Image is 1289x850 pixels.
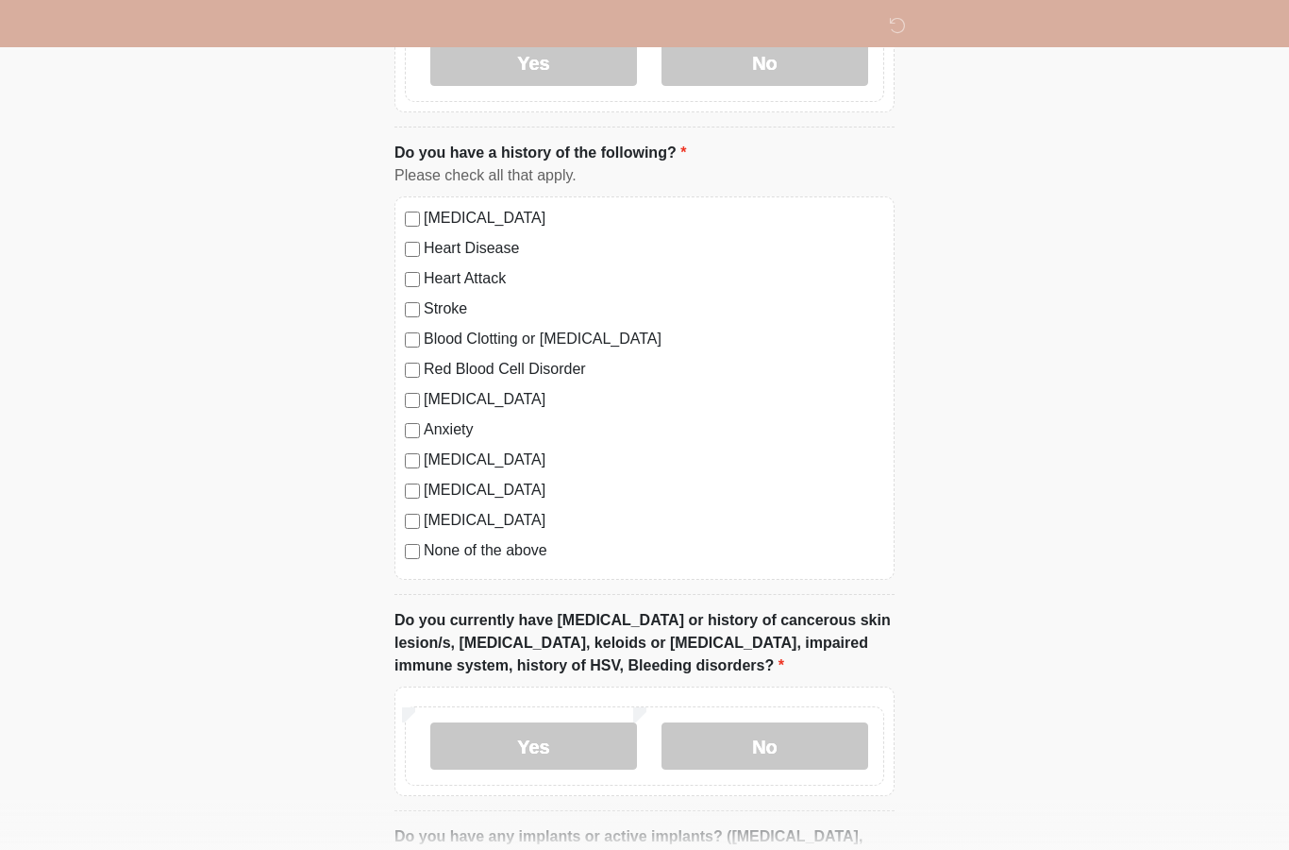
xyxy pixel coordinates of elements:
[430,39,637,86] label: Yes
[424,449,884,471] label: [MEDICAL_DATA]
[424,358,884,381] label: Red Blood Cell Disorder
[424,388,884,411] label: [MEDICAL_DATA]
[424,328,884,350] label: Blood Clotting or [MEDICAL_DATA]
[405,363,420,378] input: Red Blood Cell Disorder
[405,332,420,348] input: Blood Clotting or [MEDICAL_DATA]
[405,423,420,438] input: Anxiety
[405,242,420,257] input: Heart Disease
[424,418,884,441] label: Anxiety
[424,479,884,501] label: [MEDICAL_DATA]
[661,39,868,86] label: No
[405,484,420,499] input: [MEDICAL_DATA]
[405,393,420,408] input: [MEDICAL_DATA]
[424,509,884,532] label: [MEDICAL_DATA]
[394,164,895,187] div: Please check all that apply.
[405,453,420,468] input: [MEDICAL_DATA]
[405,514,420,529] input: [MEDICAL_DATA]
[424,539,884,562] label: None of the above
[424,297,884,320] label: Stroke
[424,267,884,290] label: Heart Attack
[405,302,420,317] input: Stroke
[405,544,420,559] input: None of the above
[661,722,868,770] label: No
[424,237,884,260] label: Heart Disease
[405,212,420,227] input: [MEDICAL_DATA]
[376,14,400,38] img: DM Wellness & Aesthetics Logo
[394,142,686,164] label: Do you have a history of the following?
[405,272,420,287] input: Heart Attack
[430,722,637,770] label: Yes
[424,207,884,229] label: [MEDICAL_DATA]
[394,609,895,677] label: Do you currently have [MEDICAL_DATA] or history of cancerous skin lesion/s, [MEDICAL_DATA], keloi...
